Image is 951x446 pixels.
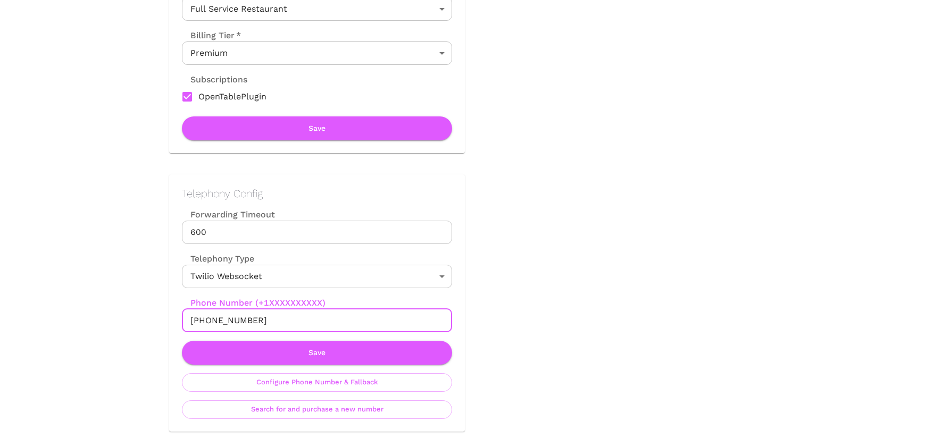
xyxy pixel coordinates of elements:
button: Configure Phone Number & Fallback [182,373,452,392]
div: Twilio Websocket [182,265,452,288]
label: Subscriptions [182,73,247,86]
button: Save [182,116,452,140]
label: Telephony Type [182,253,254,265]
div: Premium [182,41,452,65]
label: Billing Tier [182,29,241,41]
label: Forwarding Timeout [182,208,452,221]
span: OpenTablePlugin [198,90,266,103]
button: Search for and purchase a new number [182,400,452,419]
label: Phone Number (+1XXXXXXXXXX) [182,297,452,309]
h2: Telephony Config [182,187,452,200]
button: Save [182,341,452,365]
